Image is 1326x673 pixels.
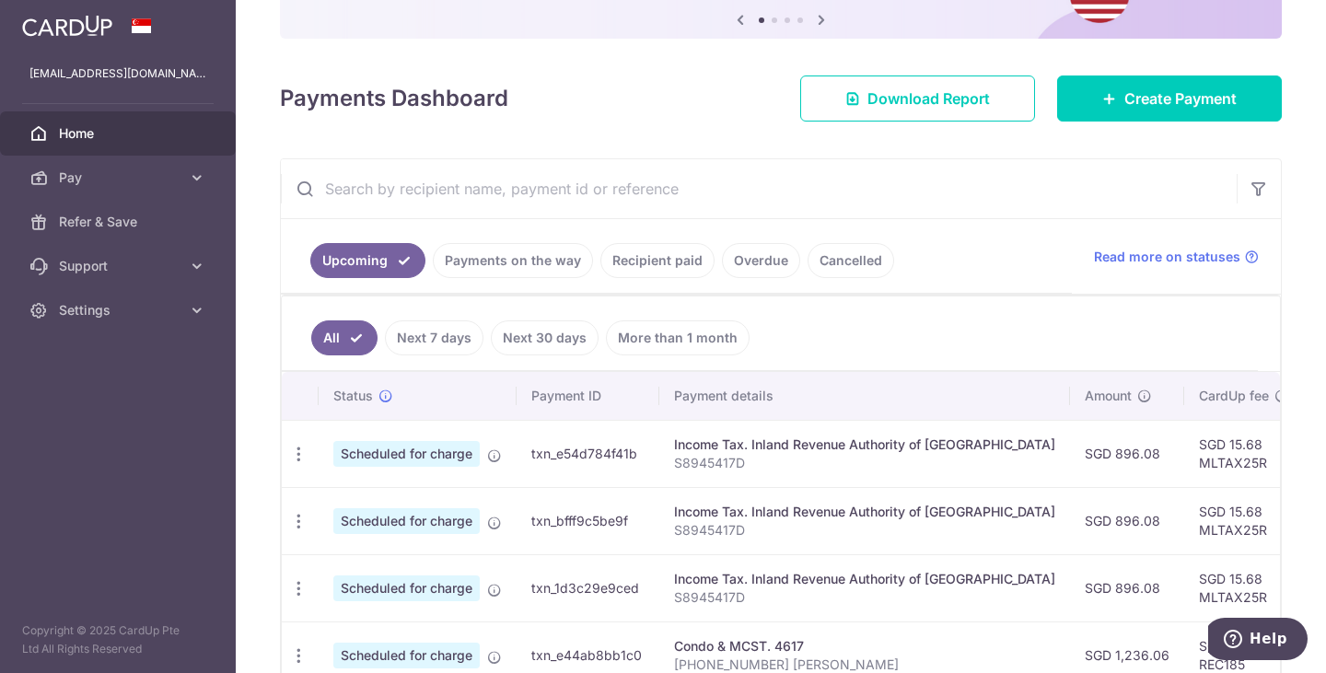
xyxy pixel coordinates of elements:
td: txn_bfff9c5be9f [517,487,659,554]
span: Status [333,387,373,405]
span: Read more on statuses [1094,248,1240,266]
h4: Payments Dashboard [280,82,508,115]
a: All [311,320,378,355]
span: Scheduled for charge [333,441,480,467]
a: Read more on statuses [1094,248,1259,266]
span: Download Report [867,87,990,110]
td: txn_1d3c29e9ced [517,554,659,621]
a: Next 30 days [491,320,599,355]
input: Search by recipient name, payment id or reference [281,159,1237,218]
span: Pay [59,168,180,187]
td: SGD 15.68 MLTAX25R [1184,420,1304,487]
td: txn_e54d784f41b [517,420,659,487]
span: Scheduled for charge [333,575,480,601]
p: S8945417D [674,588,1055,607]
span: Scheduled for charge [333,643,480,668]
div: Income Tax. Inland Revenue Authority of [GEOGRAPHIC_DATA] [674,435,1055,454]
a: Payments on the way [433,243,593,278]
span: Amount [1085,387,1132,405]
td: SGD 15.68 MLTAX25R [1184,487,1304,554]
span: Refer & Save [59,213,180,231]
span: Create Payment [1124,87,1237,110]
td: SGD 896.08 [1070,554,1184,621]
a: Next 7 days [385,320,483,355]
span: Settings [59,301,180,319]
a: More than 1 month [606,320,750,355]
td: SGD 15.68 MLTAX25R [1184,554,1304,621]
th: Payment ID [517,372,659,420]
iframe: Opens a widget where you can find more information [1208,618,1308,664]
a: Upcoming [310,243,425,278]
div: Income Tax. Inland Revenue Authority of [GEOGRAPHIC_DATA] [674,503,1055,521]
img: CardUp [22,15,112,37]
td: SGD 896.08 [1070,420,1184,487]
div: Condo & MCST. 4617 [674,637,1055,656]
p: [EMAIL_ADDRESS][DOMAIN_NAME] [29,64,206,83]
td: SGD 896.08 [1070,487,1184,554]
a: Recipient paid [600,243,715,278]
span: Home [59,124,180,143]
span: Scheduled for charge [333,508,480,534]
a: Overdue [722,243,800,278]
th: Payment details [659,372,1070,420]
div: Income Tax. Inland Revenue Authority of [GEOGRAPHIC_DATA] [674,570,1055,588]
span: CardUp fee [1199,387,1269,405]
a: Cancelled [808,243,894,278]
span: Support [59,257,180,275]
a: Create Payment [1057,75,1282,122]
a: Download Report [800,75,1035,122]
p: S8945417D [674,521,1055,540]
p: S8945417D [674,454,1055,472]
